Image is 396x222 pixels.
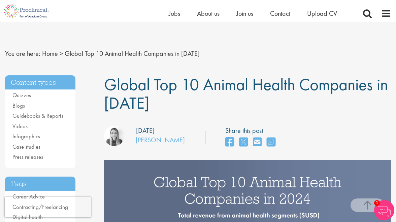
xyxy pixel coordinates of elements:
[270,9,290,18] a: Contact
[239,135,248,150] a: share on twitter
[12,102,25,109] a: Blogs
[60,49,63,58] span: >
[307,9,337,18] a: Upload CV
[374,200,380,206] span: 1
[104,126,124,146] img: Hannah Burke
[12,193,45,200] a: Career Advice
[225,135,234,150] a: share on facebook
[5,75,75,90] h3: Content types
[267,135,275,150] a: share on whats app
[12,112,63,119] a: Guidebooks & Reports
[136,126,155,136] div: [DATE]
[374,200,394,220] img: Chatbot
[5,197,91,217] iframe: reCAPTCHA
[197,9,220,18] a: About us
[253,135,262,150] a: share on email
[225,126,279,136] label: Share this post
[5,177,75,191] h3: Tags
[65,49,200,58] span: Global Top 10 Animal Health Companies in [DATE]
[169,9,180,18] a: Jobs
[104,74,388,114] span: Global Top 10 Animal Health Companies in [DATE]
[12,143,40,150] a: Case studies
[236,9,253,18] a: Join us
[42,49,58,58] a: breadcrumb link
[5,49,40,58] span: You are here:
[136,136,185,144] a: [PERSON_NAME]
[12,133,40,140] a: Infographics
[12,91,31,99] a: Quizzes
[12,122,28,130] a: Videos
[12,153,43,160] a: Press releases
